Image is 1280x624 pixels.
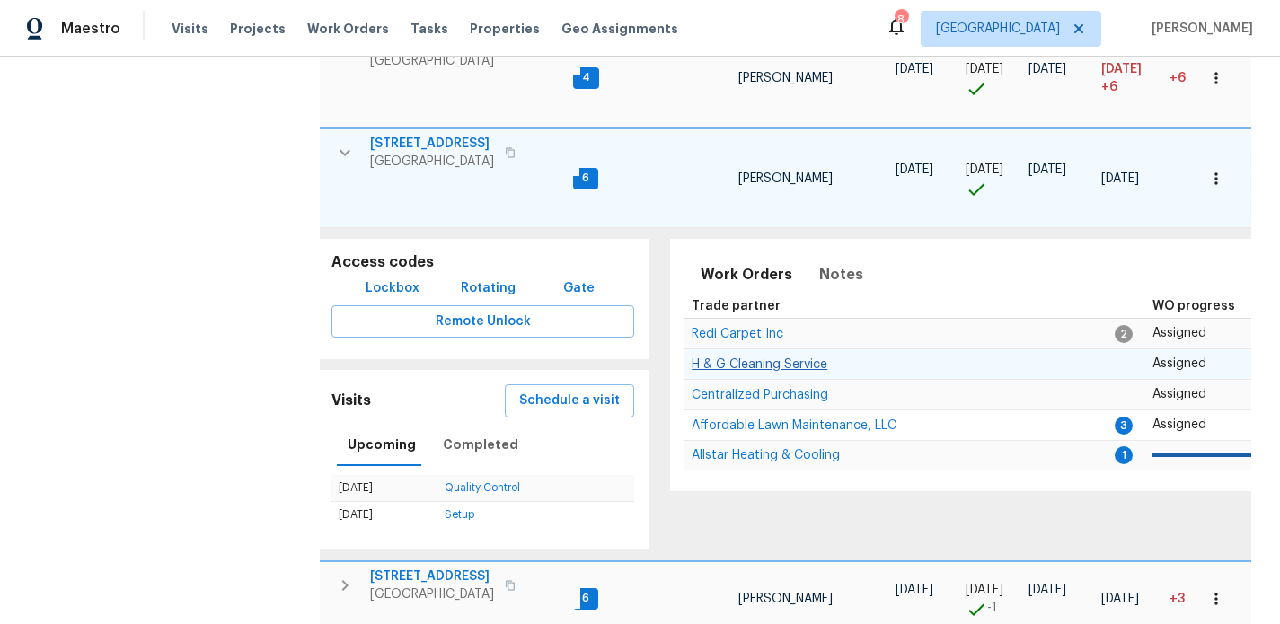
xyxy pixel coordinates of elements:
button: Rotating [454,272,523,305]
span: [PERSON_NAME] [738,593,833,605]
span: [DATE] [1101,593,1139,605]
a: Quality Control [445,482,520,493]
span: Maestro [61,20,120,38]
span: +3 [1170,593,1185,605]
span: +6 [1170,72,1186,84]
span: 4 [575,70,597,85]
span: Geo Assignments [561,20,678,38]
td: [DATE] [331,502,437,529]
td: Project started on time [958,29,1021,127]
span: [GEOGRAPHIC_DATA] [936,20,1060,38]
span: [STREET_ADDRESS] [370,567,494,585]
span: -1 [987,599,997,617]
span: Centralized Purchasing [692,389,828,401]
span: [DATE] [1101,172,1139,185]
span: [DATE] [966,163,1003,176]
td: [DATE] [331,475,437,502]
h5: Visits [331,391,371,410]
span: Lockbox [366,277,419,300]
span: [DATE] [1028,163,1066,176]
a: Affordable Lawn Maintenance, LLC [692,420,896,431]
span: Schedule a visit [519,390,620,412]
span: [DATE] [1101,63,1142,75]
span: H & G Cleaning Service [692,358,827,371]
span: [DATE] [896,63,933,75]
span: Work Orders [701,262,792,287]
span: [PERSON_NAME] [1144,20,1253,38]
button: Remote Unlock [331,305,634,338]
span: 6 [575,171,596,186]
span: Upcoming [348,434,416,456]
a: Allstar Heating & Cooling [692,450,840,461]
button: Schedule a visit [505,384,634,417]
span: [DATE] [966,63,1003,75]
span: Projects [230,20,286,38]
span: [STREET_ADDRESS] [370,135,494,153]
td: 6 day(s) past target finish date [1162,29,1240,127]
td: Scheduled to finish 6 day(s) late [1094,29,1162,127]
button: Gate [550,272,607,305]
span: [DATE] [896,163,933,176]
button: Lockbox [358,272,427,305]
a: Setup [445,509,474,520]
span: [DATE] [966,584,1003,596]
span: Redi Carpet Inc [692,328,783,340]
div: 8 [895,11,907,29]
span: Trade partner [692,300,781,312]
span: WO progress [1152,300,1235,312]
h5: Access codes [331,253,634,272]
span: Allstar Heating & Cooling [692,449,840,461]
span: [PERSON_NAME] [738,172,833,185]
span: Notes [819,262,863,287]
span: [GEOGRAPHIC_DATA] [370,153,494,171]
span: 6 [575,591,596,606]
span: Visits [172,20,208,38]
span: Rotating [461,277,516,300]
span: 3 [1115,417,1133,435]
span: Affordable Lawn Maintenance, LLC [692,419,896,432]
span: Completed [443,434,518,456]
span: Tasks [410,22,448,35]
span: 2 [1115,325,1133,343]
a: H & G Cleaning Service [692,359,827,370]
span: [DATE] [1028,63,1066,75]
span: [DATE] [1028,584,1066,596]
a: Redi Carpet Inc [692,329,783,339]
span: [PERSON_NAME] [738,72,833,84]
a: Centralized Purchasing [692,390,828,400]
span: Gate [557,277,600,300]
td: Project started on time [958,128,1021,227]
span: Work Orders [307,20,389,38]
span: [DATE] [896,584,933,596]
span: 1 [1115,446,1133,464]
span: Remote Unlock [346,311,620,333]
span: [GEOGRAPHIC_DATA] [370,52,494,70]
span: Properties [470,20,540,38]
span: [GEOGRAPHIC_DATA] [370,585,494,603]
span: +6 [1101,78,1117,96]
